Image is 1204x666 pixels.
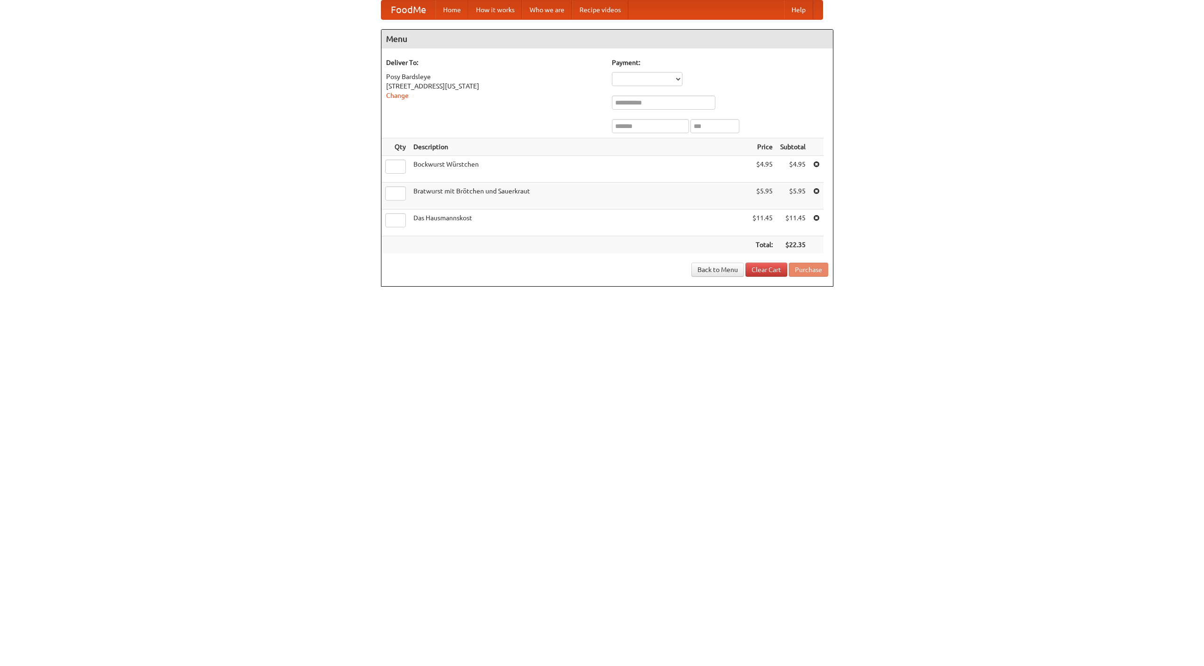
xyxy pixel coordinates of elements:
[410,209,749,236] td: Das Hausmannskost
[612,58,828,67] h5: Payment:
[436,0,468,19] a: Home
[386,72,602,81] div: Posy Bardsleye
[410,138,749,156] th: Description
[776,183,809,209] td: $5.95
[749,138,776,156] th: Price
[381,30,833,48] h4: Menu
[784,0,813,19] a: Help
[410,183,749,209] td: Bratwurst mit Brötchen und Sauerkraut
[522,0,572,19] a: Who we are
[468,0,522,19] a: How it works
[381,138,410,156] th: Qty
[381,0,436,19] a: FoodMe
[386,81,602,91] div: [STREET_ADDRESS][US_STATE]
[572,0,628,19] a: Recipe videos
[749,183,776,209] td: $5.95
[749,209,776,236] td: $11.45
[745,263,787,277] a: Clear Cart
[789,263,828,277] button: Purchase
[410,156,749,183] td: Bockwurst Würstchen
[691,263,744,277] a: Back to Menu
[776,209,809,236] td: $11.45
[776,138,809,156] th: Subtotal
[776,236,809,254] th: $22.35
[749,156,776,183] td: $4.95
[749,236,776,254] th: Total:
[776,156,809,183] td: $4.95
[386,58,602,67] h5: Deliver To:
[386,92,409,99] a: Change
